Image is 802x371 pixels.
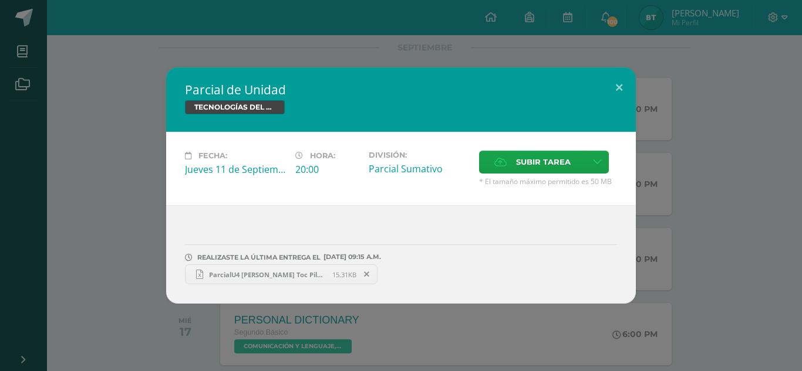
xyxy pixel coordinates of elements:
[369,162,470,175] div: Parcial Sumativo
[185,81,617,98] h2: Parcial de Unidad
[203,270,332,279] span: ParcialU4 [PERSON_NAME] Toc Piló.xlsx
[357,268,377,281] span: Remover entrega
[332,270,356,279] span: 15.31KB
[198,151,227,160] span: Fecha:
[310,151,335,160] span: Hora:
[197,253,321,261] span: REALIZASTE LA ÚLTIMA ENTREGA EL
[516,151,571,173] span: Subir tarea
[479,176,617,186] span: * El tamaño máximo permitido es 50 MB
[185,163,286,176] div: Jueves 11 de Septiembre
[602,67,636,107] button: Close (Esc)
[295,163,359,176] div: 20:00
[185,264,378,284] a: ParcialU4 [PERSON_NAME] Toc Piló.xlsx 15.31KB
[369,151,470,159] label: División:
[185,100,285,114] span: TECNOLOGÍAS DEL APRENDIZAJE Y LA COMUNICACIÓN
[321,257,381,257] span: [DATE] 09:15 A.M.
